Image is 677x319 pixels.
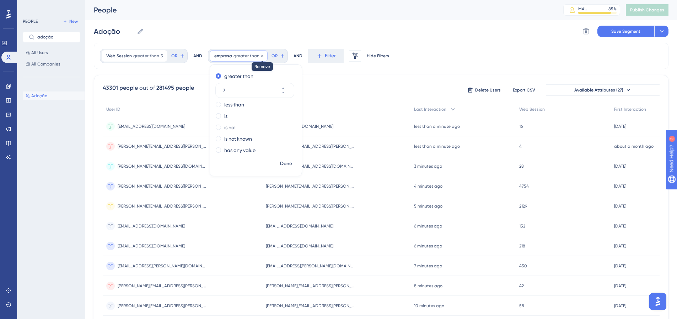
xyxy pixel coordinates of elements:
time: [DATE] [614,204,626,209]
div: PEOPLE [23,19,38,24]
span: Web Session [106,53,132,59]
input: Search [37,35,74,40]
button: OR [270,50,286,62]
span: [EMAIL_ADDRESS][DOMAIN_NAME] [266,223,333,229]
time: [DATE] [614,164,626,169]
time: 8 minutes ago [414,283,442,288]
span: [PERSON_NAME][EMAIL_ADDRESS][PERSON_NAME][DOMAIN_NAME] [266,183,355,189]
span: [PERSON_NAME][EMAIL_ADDRESS][PERSON_NAME][DOMAIN_NAME] [266,303,355,309]
span: OR [272,53,278,59]
span: First Interaction [614,106,646,112]
button: Filter [308,49,344,63]
time: 6 minutes ago [414,224,442,229]
span: 4754 [519,183,529,189]
span: 450 [519,263,527,269]
span: Available Attributes (27) [574,87,623,93]
label: less than [224,100,244,109]
button: Available Attributes (27) [546,84,660,96]
span: [EMAIL_ADDRESS][PERSON_NAME][DOMAIN_NAME] [266,263,355,269]
button: Export CSV [506,84,542,96]
span: [EMAIL_ADDRESS][DOMAIN_NAME] [118,223,185,229]
span: 3 [161,53,163,59]
span: Export CSV [513,87,535,93]
span: greater than [133,53,159,59]
span: empresa [214,53,232,59]
input: Segment Name [94,26,134,36]
span: 2129 [519,203,527,209]
time: [DATE] [614,224,626,229]
label: is not [224,123,236,132]
button: Hide Filters [366,50,389,62]
label: is not known [224,135,252,143]
span: 16 [519,124,523,129]
span: New [69,19,78,24]
button: OR [170,50,186,62]
span: 152 [519,223,525,229]
span: Last Interaction [414,106,446,112]
div: 85 % [608,6,617,12]
span: greater than [233,53,259,59]
span: [EMAIL_ADDRESS][DOMAIN_NAME] [266,243,333,249]
span: [PERSON_NAME][EMAIL_ADDRESS][PERSON_NAME][DOMAIN_NAME] [118,183,206,189]
span: Need Help? [17,2,44,10]
span: [EMAIL_ADDRESS][DOMAIN_NAME] [118,243,185,249]
div: AND [193,49,202,63]
span: [PERSON_NAME][EMAIL_ADDRESS][PERSON_NAME][DOMAIN_NAME] [118,143,206,149]
time: [DATE] [614,303,626,308]
time: 10 minutes ago [414,303,444,308]
button: All Users [23,48,80,57]
span: 42 [519,283,524,289]
time: [DATE] [614,283,626,288]
time: [DATE] [614,184,626,189]
span: [PERSON_NAME][EMAIL_ADDRESS][DOMAIN_NAME] [118,163,206,169]
div: MAU [578,6,587,12]
span: [PERSON_NAME][EMAIL_ADDRESS][PERSON_NAME][DOMAIN_NAME] [118,283,206,289]
span: [PERSON_NAME][EMAIL_ADDRESS][PERSON_NAME][DOMAIN_NAME] [266,283,355,289]
div: 281495 people [156,84,194,92]
div: out of [139,84,155,92]
button: New [60,17,80,26]
time: less than a minute ago [414,124,460,129]
span: Publish Changes [630,7,664,13]
label: is [224,112,227,120]
time: less than a minute ago [414,144,460,149]
span: 28 [519,163,524,169]
span: Web Session [519,106,545,112]
time: 3 minutes ago [414,164,442,169]
span: [PERSON_NAME][EMAIL_ADDRESS][PERSON_NAME][DOMAIN_NAME] [118,303,206,309]
button: All Companies [23,60,80,68]
span: [PERSON_NAME][EMAIL_ADDRESS][PERSON_NAME][DOMAIN_NAME] [266,203,355,209]
span: [PERSON_NAME][EMAIL_ADDRESS][PERSON_NAME][DOMAIN_NAME] [118,203,206,209]
div: AND [294,49,302,63]
span: User ID [106,106,120,112]
span: Delete Users [475,87,501,93]
button: Save Segment [597,26,654,37]
span: Filter [325,52,336,60]
span: OR [171,53,177,59]
span: [PERSON_NAME][EMAIL_ADDRESS][PERSON_NAME][DOMAIN_NAME] [266,143,355,149]
time: 6 minutes ago [414,244,442,249]
time: [DATE] [614,244,626,249]
button: Adoção [23,91,85,100]
span: 58 [519,303,524,309]
div: People [94,5,546,15]
span: Hide Filters [367,53,389,59]
span: Adoção [31,93,47,99]
time: [DATE] [614,263,626,268]
span: [EMAIL_ADDRESS][PERSON_NAME][DOMAIN_NAME] [118,263,206,269]
span: [PERSON_NAME][EMAIL_ADDRESS][DOMAIN_NAME] [266,163,355,169]
iframe: UserGuiding AI Assistant Launcher [647,291,668,312]
span: [EMAIL_ADDRESS][DOMAIN_NAME] [118,124,185,129]
button: Delete Users [466,84,502,96]
time: [DATE] [614,124,626,129]
span: All Users [31,50,48,56]
label: has any value [224,146,256,155]
div: 43301 people [103,84,138,92]
div: 2 [49,4,52,9]
button: Done [276,157,296,170]
span: Save Segment [611,28,640,34]
span: Done [280,159,292,168]
time: 5 minutes ago [414,204,442,209]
